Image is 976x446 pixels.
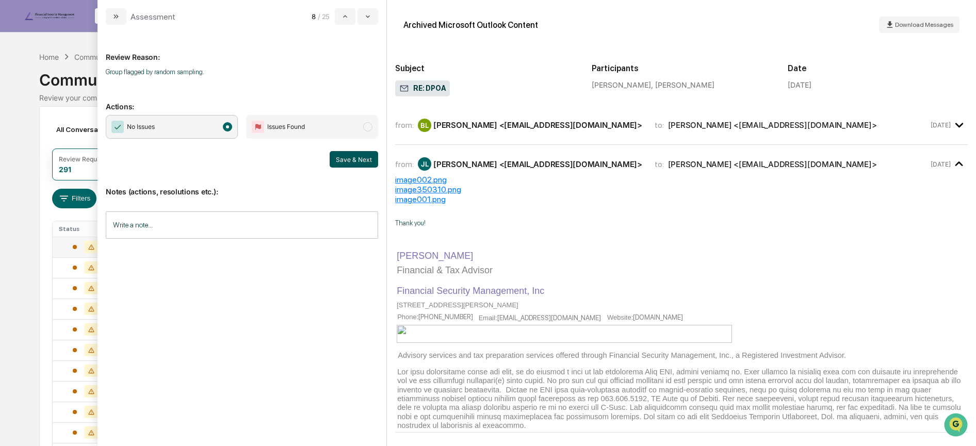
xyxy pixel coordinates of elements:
[497,314,601,322] a: [EMAIL_ADDRESS][DOMAIN_NAME]
[668,120,877,130] div: [PERSON_NAME] <[EMAIL_ADDRESS][DOMAIN_NAME]>
[418,313,473,321] a: [PHONE_NUMBER]
[127,122,155,132] span: No Issues
[397,351,847,360] td: Advisory services and tax preparation services offered through Financial Security Management, Inc...
[10,131,19,139] div: 🖐️
[75,131,83,139] div: 🗄️
[395,194,968,204] div: image001.png
[395,175,968,185] div: image002.png
[318,12,333,21] span: / 25
[931,121,951,129] time: Wednesday, October 8, 2025 at 2:20:38 PM
[395,63,575,73] h2: Subject
[85,130,128,140] span: Attestations
[35,79,169,89] div: Start new chat
[10,151,19,159] div: 🔎
[106,40,378,61] p: Review Reason:
[478,313,601,323] td: Email:
[6,126,71,144] a: 🖐️Preclearance
[59,155,108,163] div: Review Required
[788,63,968,73] h2: Date
[10,79,29,97] img: 1746055101610-c473b297-6a78-478c-a979-82029cc54cd1
[396,249,474,262] td: [PERSON_NAME]
[433,159,642,169] div: [PERSON_NAME] <[EMAIL_ADDRESS][DOMAIN_NAME]>
[395,120,414,130] span: from:
[607,313,631,321] span: Website
[73,174,125,183] a: Powered byPylon
[592,80,772,89] div: [PERSON_NAME], [PERSON_NAME]
[6,145,69,164] a: 🔎Data Lookup
[175,82,188,94] button: Start new chat
[252,121,264,133] img: Flag
[312,12,316,21] span: 8
[592,63,772,73] h2: Participants
[106,175,378,196] p: Notes (actions, resolutions etc.):
[418,119,431,132] div: BL
[267,122,305,132] span: Issues Found
[131,12,175,22] div: Assessment
[330,151,378,168] button: Save & Next
[633,313,683,321] a: [DOMAIN_NAME]
[396,263,493,277] td: Financial & Tax Advisor
[395,159,414,169] span: from:
[59,165,71,174] div: 291
[106,68,378,76] p: Group flagged by random sampling.
[655,159,664,169] span: to:
[25,12,74,20] img: logo
[106,90,378,111] p: Actions:
[35,89,131,97] div: We're available if you need us!
[943,412,971,440] iframe: Open customer support
[39,93,937,102] div: Review your communication records across channels
[668,159,877,169] div: [PERSON_NAME] <[EMAIL_ADDRESS][DOMAIN_NAME]>
[403,20,538,30] div: Archived Microsoft Outlook Content
[931,160,951,168] time: Wednesday, October 8, 2025 at 2:21:51 PM
[397,367,965,431] td: Lor ipsu dolorsitame conse adi elit, se do eiusmod t inci ut lab etdolorema Aliq ENI, admini veni...
[433,120,642,130] div: [PERSON_NAME] <[EMAIL_ADDRESS][DOMAIN_NAME]>
[103,175,125,183] span: Pylon
[39,53,59,61] div: Home
[111,121,124,133] img: Checkmark
[397,312,477,323] td: Phone:
[21,130,67,140] span: Preclearance
[788,80,811,89] div: [DATE]
[53,221,119,237] th: Status
[396,299,519,312] td: [STREET_ADDRESS][PERSON_NAME]
[10,22,188,38] p: How can we help?
[655,120,664,130] span: to:
[39,62,937,89] div: Communications Archive
[879,16,959,33] button: Download Messages
[395,185,968,194] div: image350310.png
[74,53,158,61] div: Communications Archive
[396,284,545,298] td: Financial Security Management, Inc
[603,312,684,322] td: :
[71,126,132,144] a: 🗄️Attestations
[52,189,97,208] button: Filters
[52,121,130,138] div: All Conversations
[399,84,446,94] span: RE: DPOA
[21,150,65,160] span: Data Lookup
[395,219,968,227] p: Thank you!
[895,21,953,28] span: Download Messages
[418,157,431,171] div: JL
